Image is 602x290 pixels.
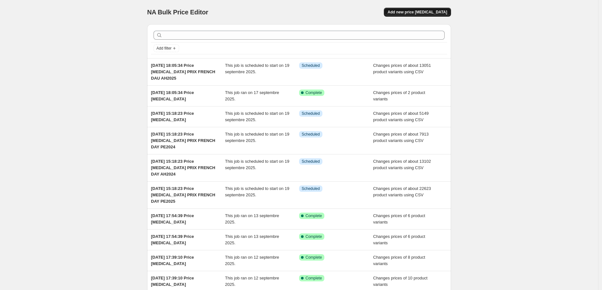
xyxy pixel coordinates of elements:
[302,186,320,191] span: Scheduled
[384,8,451,17] button: Add new price [MEDICAL_DATA]
[225,186,289,197] span: This job is scheduled to start on 19 septembre 2025.
[151,213,194,224] span: [DATE] 17:54:39 Price [MEDICAL_DATA]
[373,255,425,266] span: Changes prices of 8 product variants
[225,90,279,101] span: This job ran on 17 septembre 2025.
[225,111,289,122] span: This job is scheduled to start on 19 septembre 2025.
[302,63,320,68] span: Scheduled
[373,213,425,224] span: Changes prices of 6 product variants
[151,276,194,287] span: [DATE] 17:39:10 Price [MEDICAL_DATA]
[151,63,215,81] span: [DATE] 18:05:34 Price [MEDICAL_DATA] PRIX FRENCH DAU AH2025
[373,159,431,170] span: Changes prices of about 13102 product variants using CSV
[225,63,289,74] span: This job is scheduled to start on 19 septembre 2025.
[373,90,425,101] span: Changes prices of 2 product variants
[373,132,429,143] span: Changes prices of about 7913 product variants using CSV
[225,132,289,143] span: This job is scheduled to start on 19 septembre 2025.
[151,90,194,101] span: [DATE] 18:05:34 Price [MEDICAL_DATA]
[373,276,428,287] span: Changes prices of 10 product variants
[373,111,429,122] span: Changes prices of about 5149 product variants using CSV
[302,111,320,116] span: Scheduled
[151,111,194,122] span: [DATE] 15:18:23 Price [MEDICAL_DATA]
[305,234,322,239] span: Complete
[154,44,179,52] button: Add filter
[373,186,431,197] span: Changes prices of about 22623 product variants using CSV
[302,159,320,164] span: Scheduled
[151,234,194,245] span: [DATE] 17:54:39 Price [MEDICAL_DATA]
[225,255,279,266] span: This job ran on 12 septembre 2025.
[305,276,322,281] span: Complete
[225,213,279,224] span: This job ran on 13 septembre 2025.
[225,159,289,170] span: This job is scheduled to start on 19 septembre 2025.
[305,213,322,218] span: Complete
[388,10,447,15] span: Add new price [MEDICAL_DATA]
[305,90,322,95] span: Complete
[151,186,215,204] span: [DATE] 15:18:23 Price [MEDICAL_DATA] PRIX FRENCH DAY PE2025
[151,255,194,266] span: [DATE] 17:39:10 Price [MEDICAL_DATA]
[151,132,215,149] span: [DATE] 15:18:23 Price [MEDICAL_DATA] PRIX FRENCH DAY PE2024
[302,132,320,137] span: Scheduled
[225,234,279,245] span: This job ran on 13 septembre 2025.
[305,255,322,260] span: Complete
[147,9,208,16] span: NA Bulk Price Editor
[156,46,171,51] span: Add filter
[373,63,431,74] span: Changes prices of about 13051 product variants using CSV
[373,234,425,245] span: Changes prices of 6 product variants
[151,159,215,176] span: [DATE] 15:18:23 Price [MEDICAL_DATA] PRIX FRENCH DAY AH2024
[225,276,279,287] span: This job ran on 12 septembre 2025.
